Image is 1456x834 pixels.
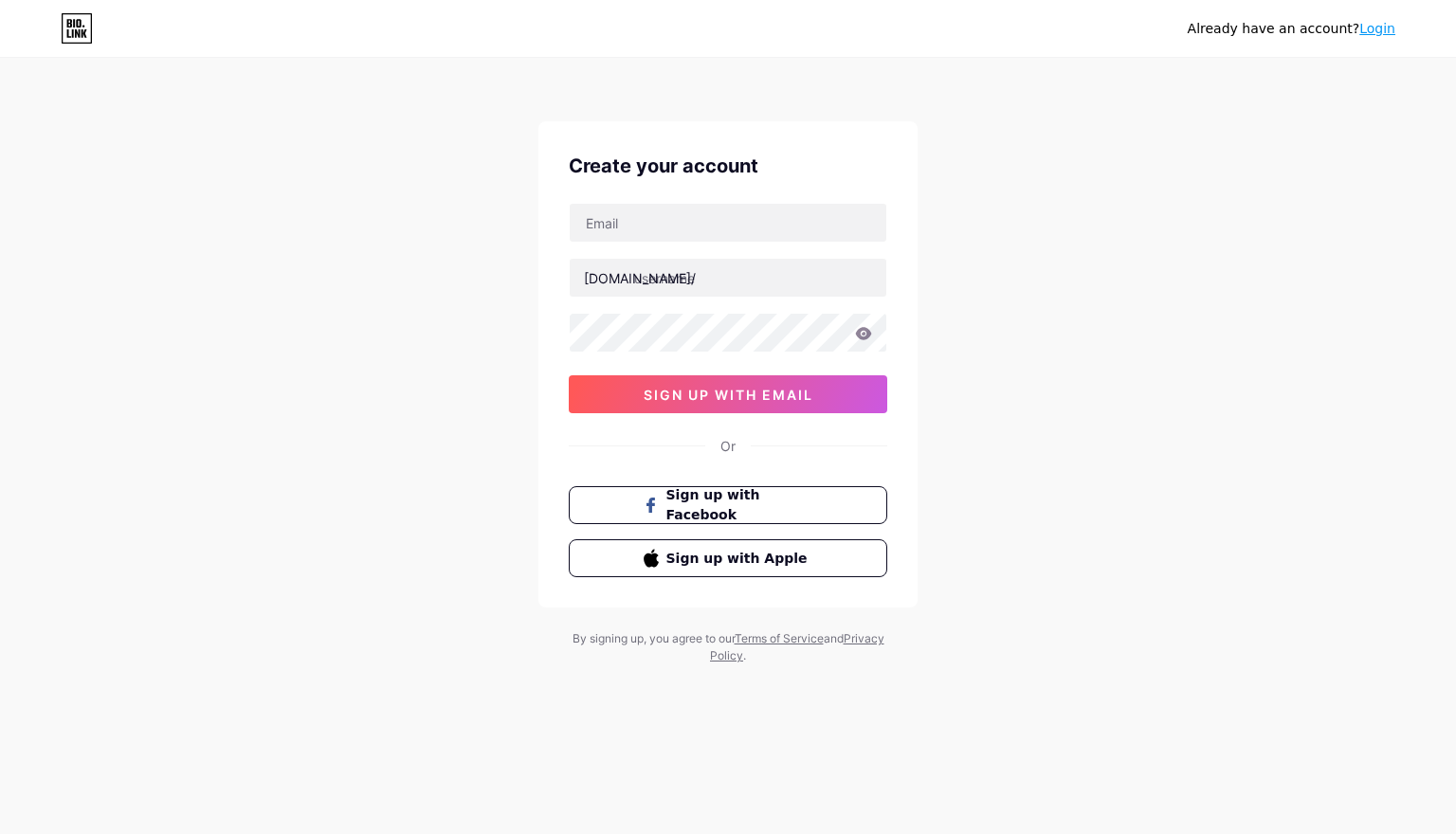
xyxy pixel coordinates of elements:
input: Email [570,204,886,242]
button: sign up with email [569,375,887,413]
input: username [570,259,886,297]
span: Sign up with Facebook [666,485,813,525]
a: Login [1359,21,1395,36]
span: sign up with email [644,387,813,403]
span: Sign up with Apple [666,549,813,569]
button: Sign up with Facebook [569,486,887,524]
div: By signing up, you agree to our and . [567,630,889,664]
div: Or [720,436,736,456]
div: Create your account [569,152,887,180]
div: [DOMAIN_NAME]/ [584,268,696,288]
a: Terms of Service [735,631,824,645]
button: Sign up with Apple [569,539,887,577]
div: Already have an account? [1188,19,1395,39]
